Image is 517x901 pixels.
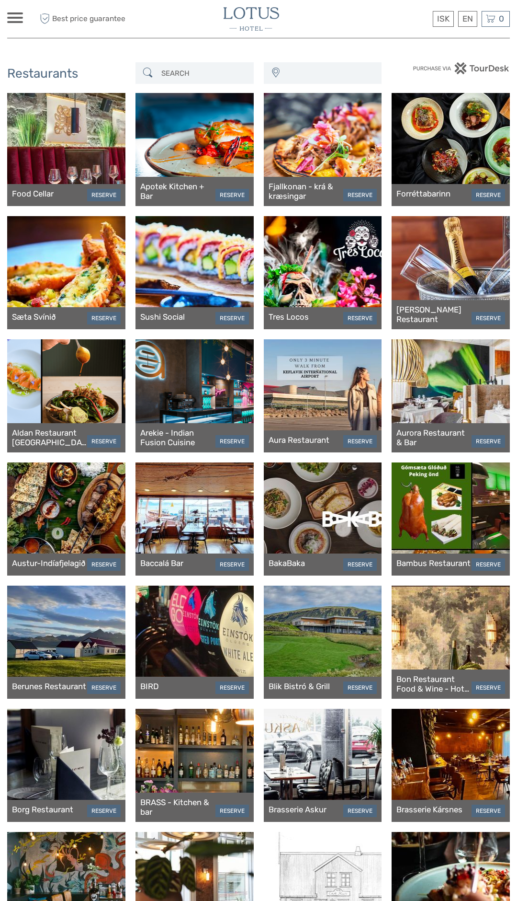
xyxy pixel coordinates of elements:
a: RESERVE [343,682,377,694]
a: RESERVE [87,805,121,817]
a: Bon Restaurant Food & Wine - Hotel VON [396,674,472,694]
span: ISK [437,14,450,23]
input: SEARCH [157,65,249,81]
a: RESERVE [215,189,249,201]
a: Berunes Restaurant [12,682,86,691]
a: RESERVE [343,805,377,817]
a: Fjallkonan - krá & kræsingar [269,182,344,201]
a: BIRD [140,682,159,691]
a: RESERVE [87,189,121,201]
a: Aura Restaurant [269,435,329,445]
a: RESERVE [472,558,505,571]
a: Bambus Restaurant [396,558,471,568]
a: Blik Bistró & Grill [269,682,330,691]
img: PurchaseViaTourDesk.png [413,62,510,74]
a: Sæta Svínið [12,312,56,322]
a: BakaBaka [269,558,305,568]
a: RESERVE [343,435,377,448]
a: Sushi Social [140,312,185,322]
a: Aldan Restaurant [GEOGRAPHIC_DATA] [12,428,87,448]
h2: Restaurants [7,66,125,81]
a: Forréttabarinn [396,189,450,198]
a: RESERVE [472,435,505,448]
a: Aurora Restaurant & Bar [396,428,472,448]
a: RESERVE [472,189,505,201]
a: RESERVE [215,312,249,324]
a: BRASS - Kitchen & bar [140,797,215,817]
a: RESERVE [215,558,249,571]
a: Apotek Kitchen + Bar [140,182,215,201]
a: RESERVE [472,312,505,324]
span: Best price guarantee [37,11,133,27]
a: Austur-Indíafjelagið [12,558,86,568]
a: RESERVE [343,312,377,324]
a: RESERVE [87,682,121,694]
a: [PERSON_NAME] Restaurant [396,305,472,324]
a: Brasserie Askur [269,805,326,814]
a: RESERVE [215,682,249,694]
a: Food Cellar [12,189,54,198]
a: RESERVE [343,189,377,201]
a: Borg Restaurant [12,805,73,814]
img: 3065-b7107863-13b3-4aeb-8608-4df0d373a5c0_logo_small.jpg [224,7,279,31]
a: RESERVE [215,805,249,817]
a: Baccalá Bar [140,558,183,568]
a: RESERVE [343,558,377,571]
a: RESERVE [87,435,121,448]
a: RESERVE [472,682,505,694]
div: EN [458,11,477,27]
a: Tres Locos [269,312,309,322]
a: Brasserie Kársnes [396,805,462,814]
span: 0 [497,14,506,23]
a: RESERVE [472,805,505,817]
a: RESERVE [87,312,121,324]
a: RESERVE [87,558,121,571]
a: RESERVE [215,435,249,448]
a: Arekie - Indian Fusion Cuisine [140,428,215,448]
